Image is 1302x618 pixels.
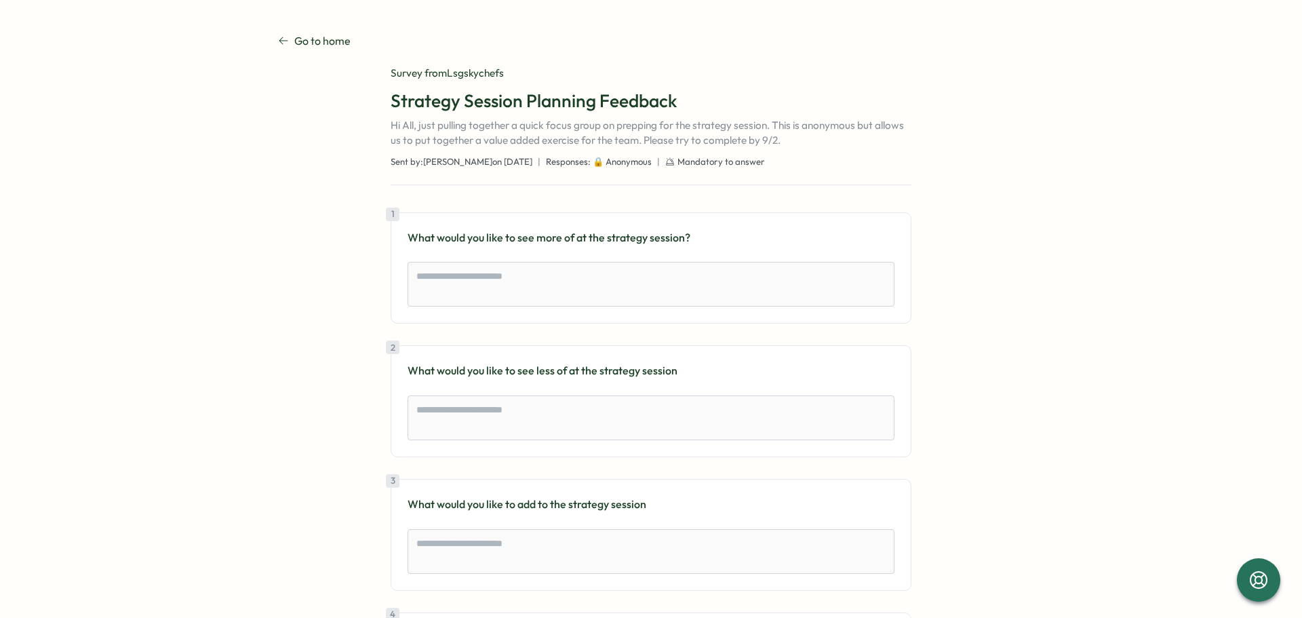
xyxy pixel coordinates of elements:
span: Responses: 🔒 Anonymous [546,156,652,168]
div: Survey from Lsgskychefs [391,66,911,81]
div: 1 [386,208,399,221]
p: Go to home [294,33,351,50]
p: Hi All, just pulling together a quick focus group on prepping for the strategy session. This is a... [391,118,911,148]
div: 3 [386,474,399,488]
a: Go to home [278,33,351,50]
div: 2 [386,341,399,354]
span: | [538,156,540,168]
span: Sent by: [PERSON_NAME] on [DATE] [391,156,532,168]
p: What would you like to see less of at the strategy session [408,362,894,379]
h1: Strategy Session Planning Feedback [391,89,911,113]
span: Mandatory to answer [677,156,765,168]
span: | [657,156,660,168]
p: What would you like to see more of at the strategy session? [408,229,894,246]
p: What would you like to add to the strategy session [408,496,894,513]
